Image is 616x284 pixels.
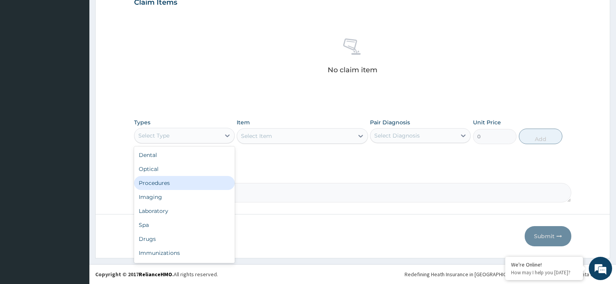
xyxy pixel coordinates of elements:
div: Optical [134,162,235,176]
label: Pair Diagnosis [370,118,410,126]
a: RelianceHMO [139,271,172,278]
div: Immunizations [134,246,235,260]
div: Imaging [134,190,235,204]
div: Select Diagnosis [374,132,420,139]
p: How may I help you today? [511,269,577,276]
button: Submit [525,226,571,246]
span: We're online! [45,90,107,168]
button: Add [519,129,562,144]
img: d_794563401_company_1708531726252_794563401 [14,39,31,58]
div: Drugs [134,232,235,246]
div: Spa [134,218,235,232]
textarea: Type your message and hit 'Enter' [4,196,148,223]
label: Types [134,119,150,126]
div: Chat with us now [40,44,131,54]
div: Laboratory [134,204,235,218]
footer: All rights reserved. [89,264,616,284]
p: No claim item [328,66,377,74]
div: Select Type [138,132,169,139]
strong: Copyright © 2017 . [95,271,174,278]
label: Item [237,118,250,126]
div: Procedures [134,176,235,190]
label: Comment [134,172,571,179]
div: We're Online! [511,261,577,268]
div: Minimize live chat window [127,4,146,23]
div: Others [134,260,235,274]
label: Unit Price [473,118,501,126]
div: Redefining Heath Insurance in [GEOGRAPHIC_DATA] using Telemedicine and Data Science! [405,270,610,278]
div: Dental [134,148,235,162]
